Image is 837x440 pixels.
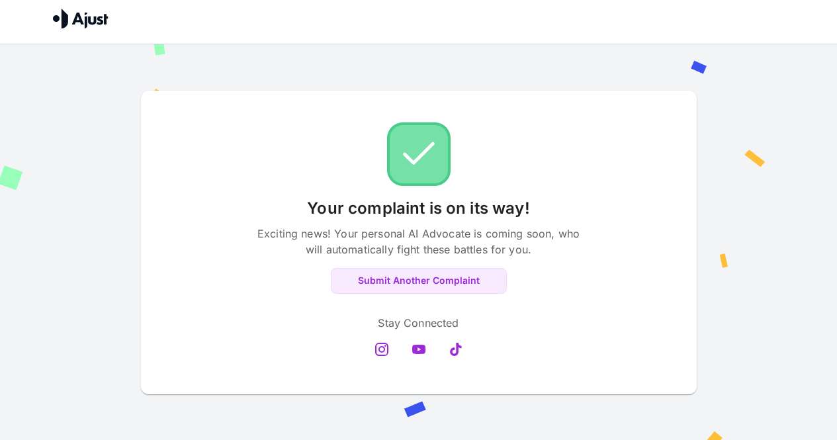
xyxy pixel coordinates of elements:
p: Stay Connected [378,315,459,331]
p: Your complaint is on its way! [307,197,529,220]
p: Exciting news! Your personal AI Advocate is coming soon, who will automatically fight these battl... [253,226,584,257]
img: Ajust [53,9,109,28]
img: Check! [387,122,451,186]
button: Submit Another Complaint [331,268,507,294]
